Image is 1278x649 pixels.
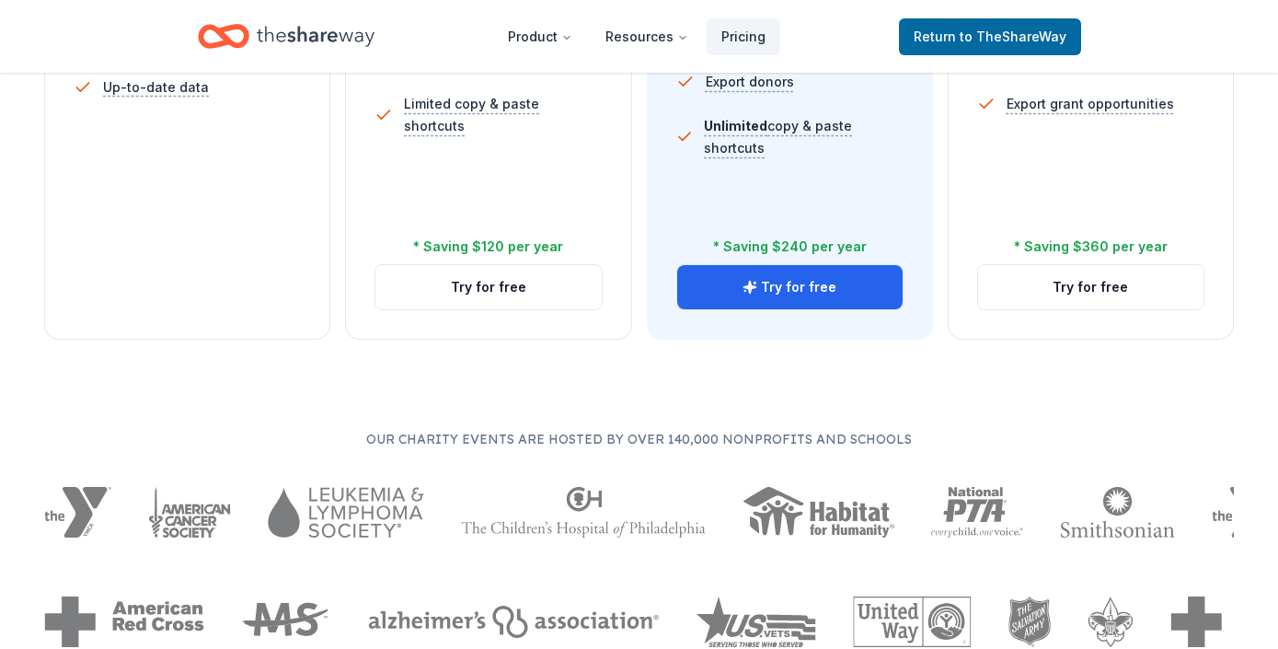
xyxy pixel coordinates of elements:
[268,487,423,538] img: Leukemia & Lymphoma Society
[677,265,903,309] button: Try for free
[44,428,1234,450] p: Our charity events are hosted by over 140,000 nonprofits and schools
[1060,487,1175,538] img: Smithsonian
[1007,93,1174,115] span: Export grant opportunities
[704,118,852,156] span: copy & paste shortcuts
[960,29,1066,44] span: to TheShareWay
[591,18,703,55] button: Resources
[899,18,1081,55] a: Returnto TheShareWay
[853,597,971,647] img: United Way
[493,15,780,58] nav: Main
[404,93,602,137] span: Limited copy & paste shortcuts
[198,15,374,58] a: Home
[368,606,659,638] img: Alzheimers Association
[1014,236,1168,258] div: * Saving $360 per year
[713,236,867,258] div: * Saving $240 per year
[103,76,209,99] span: Up-to-date data
[44,597,204,647] img: American Red Cross
[978,265,1203,309] button: Try for free
[704,118,767,133] span: Unlimited
[1088,597,1134,647] img: Boy Scouts of America
[241,597,331,647] img: MS
[413,236,563,258] div: * Saving $120 per year
[493,18,587,55] button: Product
[707,18,780,55] a: Pricing
[44,487,111,538] img: YMCA
[375,265,601,309] button: Try for free
[914,26,1066,48] span: Return
[743,487,894,538] img: Habitat for Humanity
[696,597,816,647] img: US Vets
[1008,597,1052,647] img: The Salvation Army
[931,487,1024,538] img: National PTA
[148,487,232,538] img: American Cancer Society
[461,487,706,538] img: The Children's Hospital of Philadelphia
[706,71,794,93] span: Export donors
